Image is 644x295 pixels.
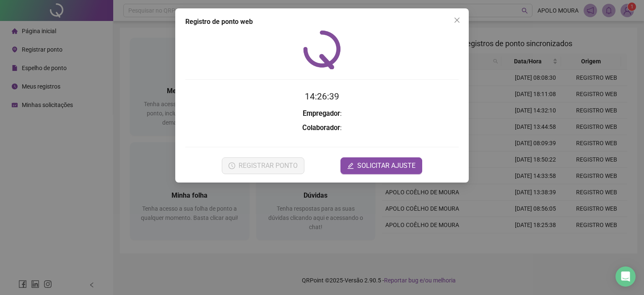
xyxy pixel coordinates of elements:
[340,157,422,174] button: editSOLICITAR AJUSTE
[347,162,354,169] span: edit
[303,30,341,69] img: QRPoint
[185,17,459,27] div: Registro de ponto web
[357,161,415,171] span: SOLICITAR AJUSTE
[222,157,304,174] button: REGISTRAR PONTO
[185,123,459,133] h3: :
[615,266,636,287] div: Open Intercom Messenger
[305,91,339,102] time: 14:26:39
[185,108,459,119] h3: :
[454,17,460,23] span: close
[450,13,464,27] button: Close
[303,110,340,117] strong: Empregador
[302,124,340,132] strong: Colaborador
